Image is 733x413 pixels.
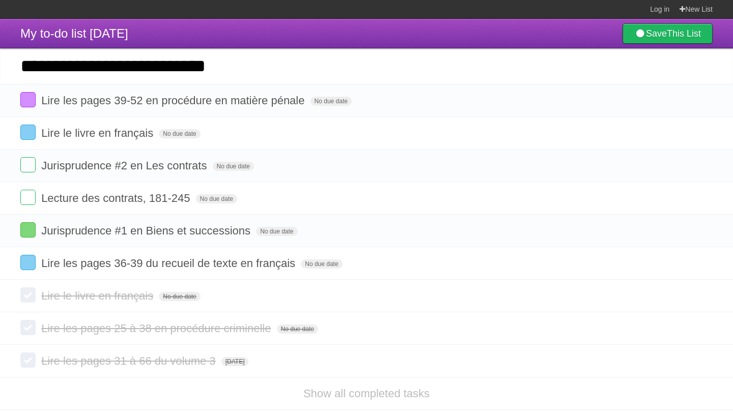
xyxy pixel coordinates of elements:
[303,387,430,400] a: Show all completed tasks
[20,125,36,140] label: Done
[311,97,352,106] span: No due date
[20,222,36,238] label: Done
[277,324,318,334] span: No due date
[20,352,36,368] label: Done
[20,26,128,40] span: My to-do list [DATE]
[221,357,249,366] span: [DATE]
[41,94,307,107] span: Lire les pages 39-52 en procédure en matière pénale
[41,127,156,139] span: Lire le livre en français
[159,292,200,301] span: No due date
[623,23,713,44] a: SaveThis List
[41,192,192,204] span: Lecture des contrats, 181-245
[667,28,701,39] b: This List
[256,227,297,236] span: No due date
[196,194,237,203] span: No due date
[20,190,36,205] label: Done
[213,162,254,171] span: No due date
[41,159,209,172] span: Jurisprudence #2 en Les contrats
[20,287,36,303] label: Done
[41,322,273,335] span: Lire les pages 25 à 38 en procédure criminelle
[41,289,156,302] span: Lire le livre en français
[20,157,36,172] label: Done
[41,355,218,367] span: Lire les pages 31 à 66 du volume 3
[41,224,253,237] span: Jurisprudence #1 en Biens et successions
[20,255,36,270] label: Done
[20,92,36,107] label: Done
[41,257,298,270] span: Lire les pages 36-39 du recueil de texte en français
[20,320,36,335] label: Done
[301,259,342,269] span: No due date
[159,129,200,138] span: No due date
